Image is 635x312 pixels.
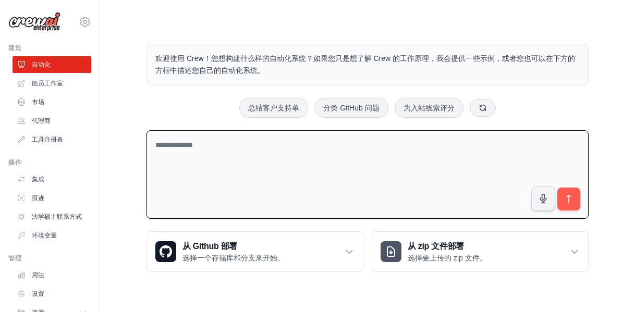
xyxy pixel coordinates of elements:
font: 设置 [32,290,44,297]
font: 从 zip 文件部署 [408,242,464,251]
font: 从 Github 部署 [182,242,237,251]
a: 工具注册表 [13,131,91,148]
font: 操作 [8,159,21,166]
font: 用法 [32,271,44,279]
font: 选择要上传的 zip 文件。 [408,254,487,262]
a: 集成 [13,171,91,188]
font: 建造 [8,44,21,52]
font: 法学硕士联系方式 [32,213,82,220]
font: 为入站线索评分 [404,104,455,112]
a: 法学硕士联系方式 [13,208,91,225]
font: 环境变量 [32,232,57,239]
font: 痕迹 [32,194,44,202]
button: 总结客户支持单 [239,98,308,118]
a: 设置 [13,285,91,302]
a: 环境变量 [13,227,91,244]
font: 市场 [32,98,44,106]
a: 市场 [13,94,91,110]
font: 选择一个存储库和分支来开始。 [182,254,285,262]
font: 管理 [8,255,21,262]
div: 聊天小组件 [583,262,635,312]
a: 代理商 [13,113,91,129]
img: 标识 [8,12,60,32]
font: 分类 GitHub 问题 [323,104,379,112]
a: 船员工作室 [13,75,91,92]
a: 自动化 [13,56,91,73]
font: 欢迎使用 Crew！您想构建什么样的自动化系统？如果您只是想了解 Crew 的工作原理，我会提供一些示例，或者您也可以在下方的方框中描述您自己的自动化系统。 [155,54,575,74]
button: 分类 GitHub 问题 [314,98,388,118]
font: 船员工作室 [32,80,63,87]
button: 为入站线索评分 [395,98,463,118]
font: 自动化 [32,61,51,68]
font: 工具注册表 [32,136,63,143]
a: 痕迹 [13,190,91,206]
font: 集成 [32,176,44,183]
font: 代理商 [32,117,51,124]
iframe: 聊天小部件 [583,262,635,312]
a: 用法 [13,267,91,283]
font: 总结客户支持单 [248,104,299,112]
